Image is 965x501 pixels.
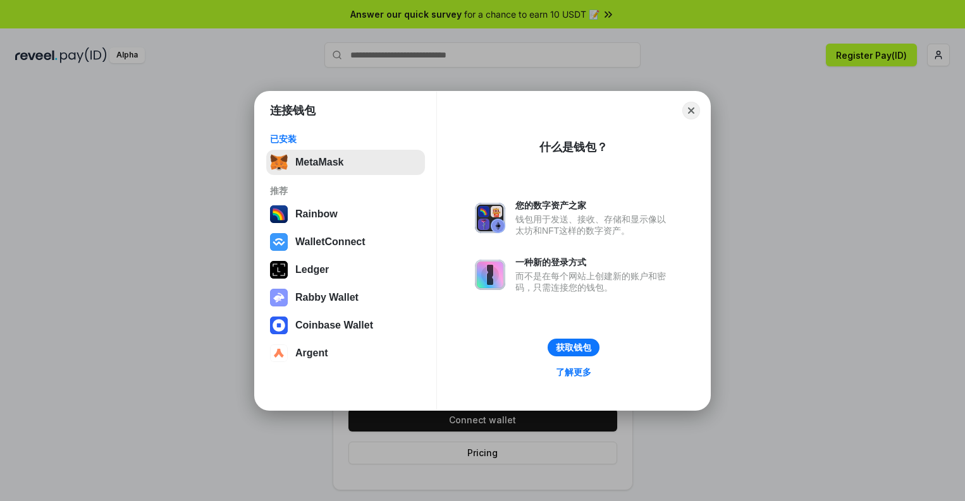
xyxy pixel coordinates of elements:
img: svg+xml,%3Csvg%20width%3D%2228%22%20height%3D%2228%22%20viewBox%3D%220%200%2028%2028%22%20fill%3D... [270,317,288,334]
button: Argent [266,341,425,366]
div: Argent [295,347,328,359]
img: svg+xml,%3Csvg%20xmlns%3D%22http%3A%2F%2Fwww.w3.org%2F2000%2Fsvg%22%20width%3D%2228%22%20height%3... [270,261,288,279]
button: MetaMask [266,150,425,175]
div: 了解更多 [556,366,591,378]
button: Coinbase Wallet [266,313,425,338]
div: WalletConnect [295,236,366,248]
div: MetaMask [295,157,343,168]
img: svg+xml,%3Csvg%20width%3D%2228%22%20height%3D%2228%22%20viewBox%3D%220%200%2028%2028%22%20fill%3D... [270,344,288,362]
button: Rabby Wallet [266,285,425,310]
button: Rainbow [266,202,425,227]
div: 您的数字资产之家 [515,200,672,211]
img: svg+xml,%3Csvg%20xmlns%3D%22http%3A%2F%2Fwww.w3.org%2F2000%2Fsvg%22%20fill%3D%22none%22%20viewBox... [475,260,505,290]
img: svg+xml,%3Csvg%20xmlns%3D%22http%3A%2F%2Fwww.w3.org%2F2000%2Fsvg%22%20fill%3D%22none%22%20viewBox... [475,203,505,233]
div: 已安装 [270,133,421,145]
div: 钱包用于发送、接收、存储和显示像以太坊和NFT这样的数字资产。 [515,214,672,236]
button: WalletConnect [266,229,425,255]
div: Rainbow [295,208,338,220]
div: Ledger [295,264,329,275]
img: svg+xml,%3Csvg%20fill%3D%22none%22%20height%3D%2233%22%20viewBox%3D%220%200%2035%2033%22%20width%... [270,154,288,171]
button: Ledger [266,257,425,282]
h1: 连接钱包 [270,103,316,118]
img: svg+xml,%3Csvg%20width%3D%2228%22%20height%3D%2228%22%20viewBox%3D%220%200%2028%2028%22%20fill%3D... [270,233,288,251]
div: 一种新的登录方式 [515,257,672,268]
div: 推荐 [270,185,421,196]
img: svg+xml,%3Csvg%20width%3D%22120%22%20height%3D%22120%22%20viewBox%3D%220%200%20120%20120%22%20fil... [270,205,288,223]
div: 获取钱包 [556,342,591,353]
button: 获取钱包 [548,339,599,356]
div: 而不是在每个网站上创建新的账户和密码，只需连接您的钱包。 [515,270,672,293]
div: 什么是钱包？ [539,140,608,155]
div: Coinbase Wallet [295,320,373,331]
a: 了解更多 [548,364,599,380]
button: Close [682,102,700,119]
div: Rabby Wallet [295,292,359,303]
img: svg+xml,%3Csvg%20xmlns%3D%22http%3A%2F%2Fwww.w3.org%2F2000%2Fsvg%22%20fill%3D%22none%22%20viewBox... [270,289,288,306]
